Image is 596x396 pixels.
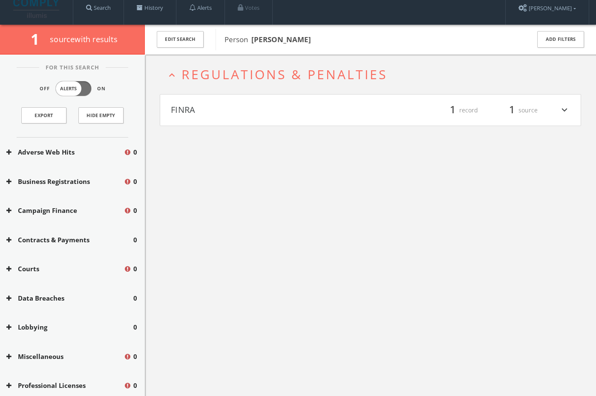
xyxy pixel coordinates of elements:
span: 0 [133,264,137,274]
span: 0 [133,147,137,157]
i: expand_less [166,69,178,81]
button: Campaign Finance [6,206,124,215]
span: 0 [133,235,137,245]
span: 1 [505,103,518,118]
div: record [427,103,478,118]
button: FINRA [171,103,371,118]
span: 0 [133,381,137,390]
span: 0 [133,206,137,215]
button: Courts [6,264,124,274]
span: On [97,85,106,92]
span: Regulations & Penalties [181,66,387,83]
button: Edit Search [157,31,204,48]
button: Professional Licenses [6,381,124,390]
button: expand_lessRegulations & Penalties [166,67,581,81]
button: Data Breaches [6,293,133,303]
span: source with results [50,34,118,44]
button: Contracts & Payments [6,235,133,245]
button: Miscellaneous [6,352,124,362]
span: 0 [133,177,137,187]
a: Export [21,107,66,123]
i: expand_more [559,103,570,118]
button: Hide Empty [78,107,124,123]
span: 0 [133,322,137,332]
span: For This Search [39,63,106,72]
button: Add Filters [537,31,584,48]
button: Adverse Web Hits [6,147,124,157]
button: Business Registrations [6,177,124,187]
span: Off [40,85,50,92]
span: 1 [446,103,459,118]
span: Person [225,34,311,44]
span: 0 [133,293,137,303]
div: source [487,103,538,118]
button: Lobbying [6,322,133,332]
b: [PERSON_NAME] [251,34,311,44]
span: 1 [31,29,46,49]
span: 0 [133,352,137,362]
